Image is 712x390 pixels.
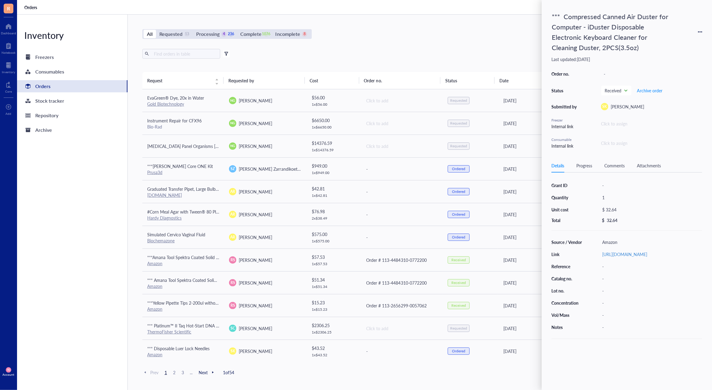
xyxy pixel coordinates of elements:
div: - [599,299,702,307]
div: [DATE] [504,143,602,149]
div: Requested [450,326,467,331]
a: Amazon [147,351,162,357]
span: [PERSON_NAME] [239,348,272,354]
span: [PERSON_NAME] [239,257,272,263]
span: ... [188,370,195,375]
th: Status [440,72,495,89]
a: Consumables [17,66,127,78]
div: Ordered [452,235,465,240]
span: NG [230,98,235,103]
div: 4 [221,32,227,37]
td: - [361,203,443,226]
div: Click to assign [601,120,702,127]
div: 13 [184,32,189,37]
div: 1 x $ 575.00 [312,239,356,244]
span: [PERSON_NAME] Zarrandikoetxea [239,166,304,172]
a: Amazon [147,260,162,266]
div: Internal link [551,142,579,149]
a: Amazon [147,283,162,289]
span: ***[PERSON_NAME] Core ONE Kit [147,163,213,169]
span: [PERSON_NAME] [239,325,272,331]
div: Internal link [551,123,579,130]
div: $ [602,217,604,223]
div: Click to add [366,143,438,149]
span: 1 of 54 [223,370,234,375]
div: Progress [576,162,592,169]
div: Requested [159,30,182,38]
div: Click to assign [601,140,702,146]
span: AR [230,212,235,217]
a: Dashboard [1,22,16,35]
div: Order no. [551,71,579,77]
span: SK [231,348,235,354]
div: 32.64 [607,217,617,223]
span: *** Disposable Luer Lock Needles [147,345,210,351]
span: SK [603,104,607,109]
div: 1 x $ 949.00 [312,170,356,175]
span: [PERSON_NAME] [239,189,272,195]
span: 2 [171,370,178,375]
span: Prev [142,370,158,375]
div: Source / Vendor [551,239,582,245]
div: $ 57.53 [312,254,356,260]
div: Notebook [2,51,16,54]
a: Archive [17,124,127,136]
span: Simulated Cervico Vaginal Fluid [147,231,205,238]
div: - [366,211,438,218]
a: Inventory [2,60,15,74]
span: [MEDICAL_DATA] Panel Organisms [GEOGRAPHIC_DATA][US_STATE] [147,143,278,149]
div: Repository [35,111,58,120]
div: 1 x $ 43.52 [312,353,356,357]
div: Ordered [452,349,465,354]
td: - [361,180,443,203]
div: [DATE] [504,188,602,195]
span: [PERSON_NAME] [239,143,272,149]
div: Link [551,251,582,257]
div: $ 43.52 [312,345,356,351]
span: AR [230,234,235,240]
div: [DATE] [504,279,602,286]
div: 236 [228,32,234,37]
div: $ 14376.59 [312,140,356,146]
div: Incomplete [276,30,300,38]
div: - [366,348,438,354]
a: Biochemazone [147,238,175,244]
div: [DATE] [504,302,602,309]
span: AR [230,189,235,194]
span: [PERSON_NAME] [239,303,272,309]
div: Received [451,303,466,308]
span: [PERSON_NAME] [239,234,272,240]
div: 1 x $ 51.34 [312,284,356,289]
th: Cost [305,72,359,89]
span: EvaGreen® Dye, 20x in Water [147,95,204,101]
div: All [147,30,153,38]
button: Archive order [637,86,663,95]
div: Total [551,217,582,223]
td: Click to add [361,317,443,340]
div: Quantity [551,195,582,200]
th: Order no. [359,72,440,89]
td: Order # 113-4484310-0772200 [361,271,443,294]
div: 1076 [264,32,269,37]
div: Status [551,88,579,93]
div: $ 949.00 [312,162,356,169]
a: Repository [17,109,127,121]
span: [PERSON_NAME] [611,104,644,110]
div: Order # 113-4484310-0772200 [366,279,438,286]
div: - [366,188,438,195]
div: - [599,262,702,271]
a: Gold Biotechnology [147,101,184,107]
span: RS [231,280,235,286]
span: ***Amana Tool Spektra Coated Solid Carbide CNC Spiral Single O-Flute Router Bit for Plastic Cutti... [147,254,488,260]
span: #Corn Meal Agar with Tween® 80 Plate, Deep Fill [147,209,240,215]
div: $ 51.34 [312,276,356,283]
div: [DATE] [504,234,602,241]
div: 1 x $ 2306.25 [312,330,356,335]
div: [DATE] [504,97,602,104]
div: Account [3,373,15,376]
div: Freezer [551,118,579,123]
th: Requested by [224,72,305,89]
div: [DATE] [504,211,602,218]
a: Prusa3d [147,169,162,175]
span: 1 [162,370,169,375]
